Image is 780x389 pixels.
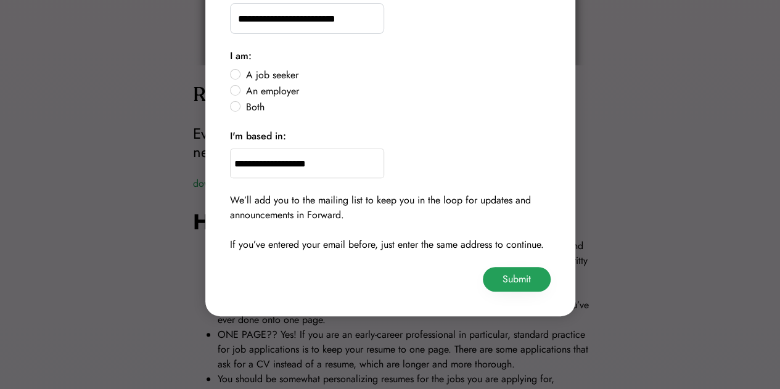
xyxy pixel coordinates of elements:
[242,102,551,112] label: Both
[230,237,544,252] div: If you’ve entered your email before, just enter the same address to continue.
[242,70,551,80] label: A job seeker
[242,86,551,96] label: An employer
[230,129,286,144] div: I'm based in:
[483,267,551,292] button: Submit
[230,193,551,223] div: We’ll add you to the mailing list to keep you in the loop for updates and announcements in Forward.
[230,49,252,63] div: I am:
